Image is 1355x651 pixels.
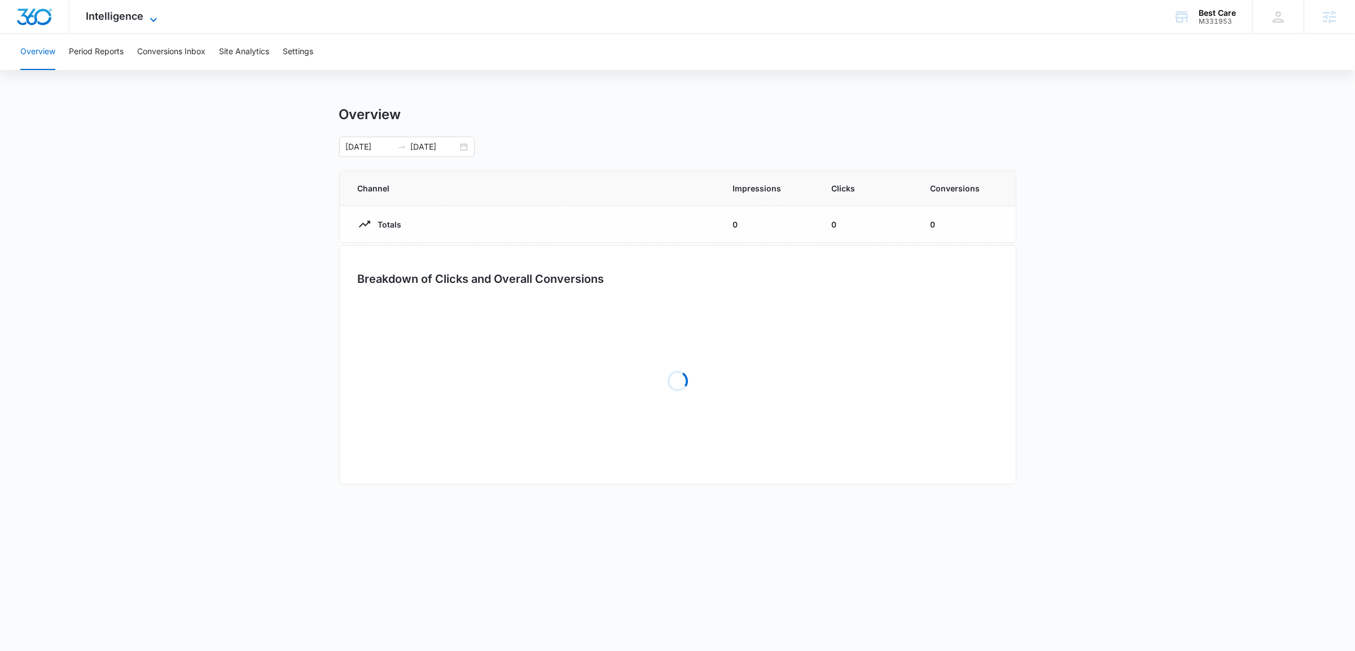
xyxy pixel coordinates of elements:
[818,206,917,243] td: 0
[86,10,144,22] span: Intelligence
[20,34,55,70] button: Overview
[720,206,818,243] td: 0
[346,141,393,153] input: Start date
[283,34,313,70] button: Settings
[931,182,998,194] span: Conversions
[397,142,406,151] span: to
[69,34,124,70] button: Period Reports
[917,206,1016,243] td: 0
[219,34,269,70] button: Site Analytics
[733,182,805,194] span: Impressions
[397,142,406,151] span: swap-right
[358,270,604,287] h3: Breakdown of Clicks and Overall Conversions
[832,182,904,194] span: Clicks
[1199,8,1236,18] div: account name
[411,141,458,153] input: End date
[1199,18,1236,25] div: account id
[371,219,402,230] p: Totals
[339,106,401,123] h1: Overview
[137,34,205,70] button: Conversions Inbox
[358,182,706,194] span: Channel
